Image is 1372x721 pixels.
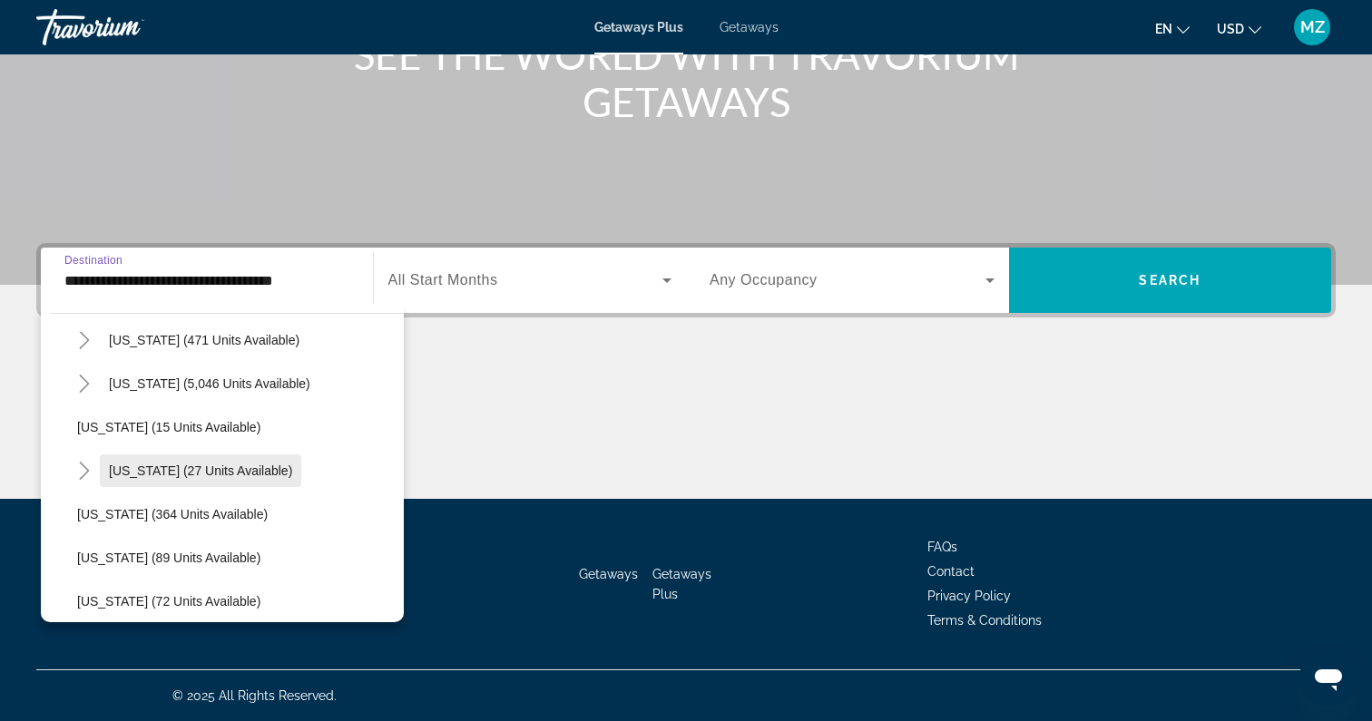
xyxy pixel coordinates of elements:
[594,20,683,34] a: Getaways Plus
[68,585,404,618] button: [US_STATE] (72 units available)
[710,272,818,287] span: Any Occupancy
[77,594,260,609] span: [US_STATE] (72 units available)
[1009,248,1332,313] button: Search
[77,420,260,434] span: [US_STATE] (15 units available)
[652,567,711,601] a: Getaways Plus
[927,540,957,554] a: FAQs
[109,376,310,391] span: [US_STATE] (5,046 units available)
[579,567,638,581] a: Getaways
[100,367,319,400] button: [US_STATE] (5,046 units available)
[720,20,779,34] a: Getaways
[41,248,1331,313] div: Search widget
[927,589,1011,603] a: Privacy Policy
[64,254,122,266] span: Destination
[68,498,404,531] button: [US_STATE] (364 units available)
[1289,8,1336,46] button: User Menu
[77,550,260,565] span: [US_STATE] (89 units available)
[68,325,100,356] button: Toggle Colorado (471 units available)
[346,31,1026,125] h1: SEE THE WORLD WITH TRAVORIUM GETAWAYS
[100,454,301,487] button: [US_STATE] (27 units available)
[1300,18,1325,36] span: MZ
[68,411,404,443] button: [US_STATE] (15 units available)
[388,272,498,287] span: All Start Months
[100,324,309,356] button: [US_STATE] (471 units available)
[1217,15,1261,42] button: Change currency
[1299,648,1357,706] iframe: Кнопка запуска окна обмена сообщениями
[109,463,292,478] span: [US_STATE] (27 units available)
[172,688,337,703] span: © 2025 All Rights Reserved.
[77,507,268,521] span: [US_STATE] (364 units available)
[1217,22,1244,36] span: USD
[1155,15,1190,42] button: Change language
[68,455,100,487] button: Toggle Hawaii (27 units available)
[1155,22,1172,36] span: en
[68,368,100,400] button: Toggle Florida (5,046 units available)
[1139,273,1200,287] span: Search
[36,4,218,51] a: Travorium
[68,541,404,574] button: [US_STATE] (89 units available)
[927,613,1042,628] a: Terms & Conditions
[927,564,975,579] a: Contact
[109,333,299,347] span: [US_STATE] (471 units available)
